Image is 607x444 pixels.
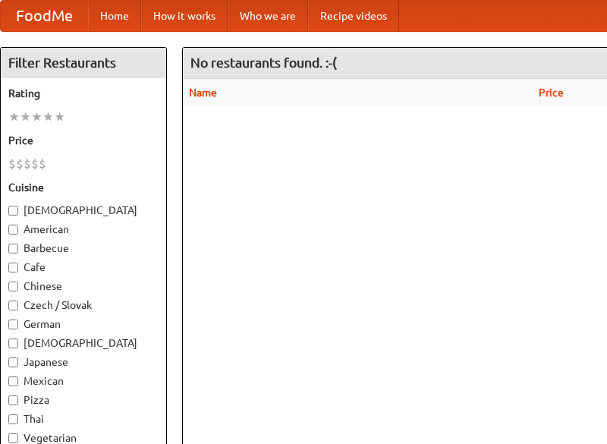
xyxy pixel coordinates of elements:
li: ★ [42,109,54,125]
label: Pizza [8,392,159,408]
label: Cafe [8,260,159,275]
label: American [8,222,159,237]
li: $ [16,156,24,172]
input: Japanese [8,357,18,367]
label: [DEMOGRAPHIC_DATA] [8,203,159,218]
label: Japanese [8,354,159,370]
li: ★ [31,109,42,125]
input: Czech / Slovak [8,301,18,310]
li: ★ [54,109,65,125]
ng-pluralize: No restaurants found. :-( [190,55,337,70]
a: Who we are [228,1,308,31]
label: Czech / Slovak [8,298,159,313]
h5: Rating [8,86,159,101]
li: $ [39,156,46,172]
input: American [8,225,18,235]
label: Barbecue [8,241,159,256]
li: ★ [20,109,31,125]
input: Vegetarian [8,433,18,443]
input: German [8,320,18,329]
li: $ [24,156,31,172]
input: Thai [8,414,18,424]
input: Mexican [8,376,18,386]
label: Chinese [8,279,159,294]
a: Home [88,1,141,31]
a: How it works [141,1,228,31]
input: Pizza [8,395,18,405]
a: Price [539,87,564,99]
h5: Cuisine [8,180,159,195]
li: ★ [8,109,20,125]
a: FoodMe [1,1,88,31]
input: [DEMOGRAPHIC_DATA] [8,206,18,216]
label: Mexican [8,373,159,389]
li: $ [31,156,39,172]
input: Barbecue [8,244,18,253]
input: Chinese [8,282,18,291]
a: Recipe videos [308,1,399,31]
li: $ [8,156,16,172]
input: Cafe [8,263,18,272]
input: [DEMOGRAPHIC_DATA] [8,339,18,348]
label: German [8,316,159,332]
a: Name [189,87,217,99]
h4: Filter Restaurants [1,48,166,78]
h5: Price [8,133,159,148]
label: Thai [8,411,159,427]
label: [DEMOGRAPHIC_DATA] [8,335,159,351]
